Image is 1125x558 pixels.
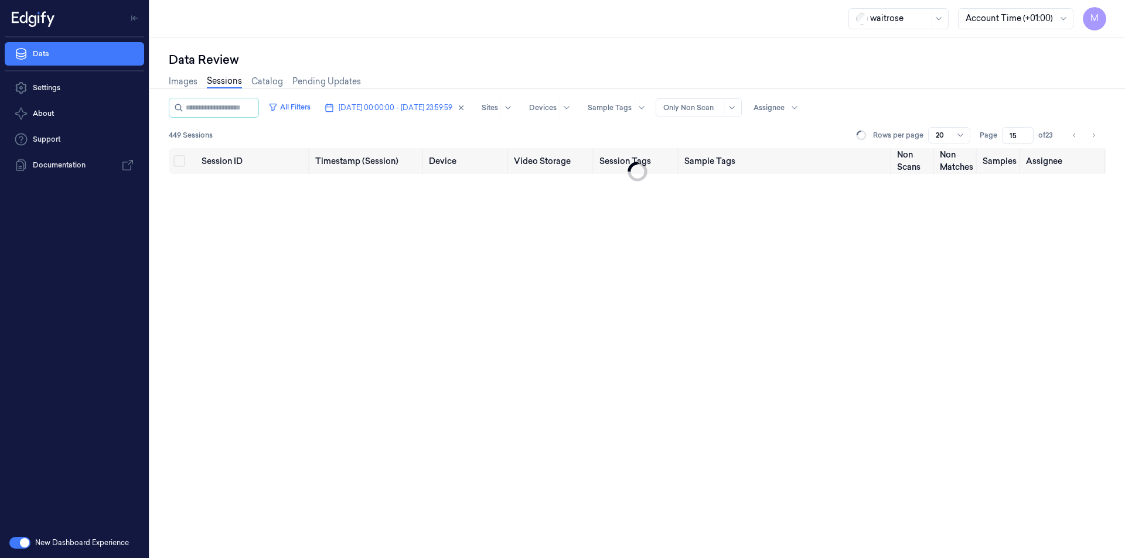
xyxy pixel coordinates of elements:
a: Settings [5,76,144,100]
th: Non Matches [935,148,978,174]
button: Go to previous page [1066,127,1083,143]
th: Video Storage [509,148,594,174]
a: Data [5,42,144,66]
th: Timestamp (Session) [311,148,424,174]
span: 449 Sessions [169,130,213,141]
th: Assignee [1021,148,1106,174]
button: Toggle Navigation [125,9,144,28]
a: Support [5,128,144,151]
span: Page [980,130,997,141]
a: Documentation [5,153,144,177]
th: Samples [978,148,1021,174]
button: [DATE] 00:00:00 - [DATE] 23:59:59 [320,98,470,117]
nav: pagination [1066,127,1102,143]
p: Rows per page [873,130,923,141]
button: Select all [173,155,185,167]
div: Data Review [169,52,1106,68]
th: Non Scans [892,148,935,174]
button: M [1083,7,1106,30]
th: Session ID [197,148,311,174]
button: About [5,102,144,125]
a: Images [169,76,197,88]
a: Sessions [207,75,242,88]
th: Sample Tags [680,148,892,174]
span: [DATE] 00:00:00 - [DATE] 23:59:59 [339,102,452,113]
th: Session Tags [595,148,680,174]
a: Catalog [251,76,283,88]
a: Pending Updates [292,76,361,88]
button: All Filters [264,98,315,117]
span: of 23 [1038,130,1057,141]
button: Go to next page [1085,127,1102,143]
th: Device [424,148,509,174]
